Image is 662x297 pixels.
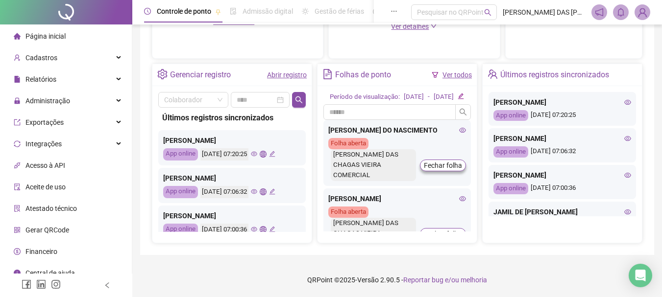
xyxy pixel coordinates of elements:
[493,146,631,158] div: [DATE] 07:06:32
[420,228,466,240] button: Fechar folha
[25,75,56,83] span: Relatórios
[243,7,293,15] span: Admissão digital
[25,54,57,62] span: Cadastros
[391,8,397,15] span: ellipsis
[269,151,275,157] span: edit
[25,183,66,191] span: Aceite de uso
[251,151,257,157] span: eye
[315,7,364,15] span: Gestão de férias
[25,97,70,105] span: Administração
[14,183,21,190] span: audit
[163,135,301,146] div: [PERSON_NAME]
[404,92,424,102] div: [DATE]
[595,8,604,17] span: notification
[493,183,631,194] div: [DATE] 07:00:36
[251,188,257,195] span: eye
[144,8,151,15] span: clock-circle
[432,71,439,78] span: filter
[403,276,487,284] span: Reportar bug e/ou melhoria
[424,228,462,239] span: Fechar folha
[269,188,275,195] span: edit
[493,110,631,121] div: [DATE] 07:20:25
[200,148,248,160] div: [DATE] 07:20:25
[14,54,21,61] span: user-add
[14,226,21,233] span: qrcode
[624,135,631,142] span: eye
[260,188,266,195] span: global
[163,210,301,221] div: [PERSON_NAME]
[430,23,437,29] span: down
[200,186,248,198] div: [DATE] 07:06:32
[260,151,266,157] span: global
[163,186,198,198] div: App online
[25,32,66,40] span: Página inicial
[458,93,464,99] span: edit
[132,263,662,297] footer: QRPoint © 2025 - 2.90.5 -
[493,183,528,194] div: App online
[330,92,400,102] div: Período de visualização:
[163,148,198,160] div: App online
[25,161,65,169] span: Acesso à API
[14,75,21,82] span: file
[267,71,307,79] a: Abrir registro
[624,208,631,215] span: eye
[25,205,77,212] span: Atestado técnico
[459,127,466,134] span: eye
[629,264,652,287] div: Open Intercom Messenger
[391,23,429,30] span: Ver detalhes
[260,226,266,232] span: global
[157,7,211,15] span: Controle de ponto
[493,97,631,108] div: [PERSON_NAME]
[503,7,586,18] span: [PERSON_NAME] DAS [PERSON_NAME] COMERCIAL
[162,112,302,124] div: Últimos registros sincronizados
[215,9,221,15] span: pushpin
[493,170,631,181] div: [PERSON_NAME]
[200,224,248,236] div: [DATE] 07:00:36
[635,5,650,20] img: 88193
[25,118,64,126] span: Exportações
[269,226,275,232] span: edit
[163,173,301,183] div: [PERSON_NAME]
[328,138,368,149] div: Folha aberta
[420,160,466,171] button: Fechar folha
[36,279,46,289] span: linkedin
[163,224,198,236] div: App online
[328,125,466,136] div: [PERSON_NAME] DO NASCIMENTO
[51,279,61,289] span: instagram
[14,32,21,39] span: home
[331,149,416,181] div: [PERSON_NAME] DAS CHAGAS VIEIRA COMERCIAL
[459,108,467,116] span: search
[14,205,21,211] span: solution
[25,140,62,148] span: Integrações
[328,206,368,218] div: Folha aberta
[213,18,262,25] span: Novo convite
[14,118,21,125] span: export
[25,248,57,255] span: Financeiro
[302,8,309,15] span: sun
[14,97,21,104] span: lock
[493,206,631,217] div: JAMIL DE [PERSON_NAME]
[104,282,111,289] span: left
[493,146,528,158] div: App online
[14,140,21,147] span: sync
[424,160,462,171] span: Fechar folha
[25,269,75,277] span: Central de ajuda
[493,133,631,144] div: [PERSON_NAME]
[624,172,631,179] span: eye
[484,9,491,16] span: search
[391,23,437,30] a: Ver detalhes down
[14,269,21,276] span: info-circle
[500,67,609,83] div: Últimos registros sincronizados
[322,69,333,79] span: file-text
[295,96,303,104] span: search
[493,110,528,121] div: App online
[357,276,379,284] span: Versão
[434,92,454,102] div: [DATE]
[442,71,472,79] a: Ver todos
[488,69,498,79] span: team
[230,8,237,15] span: file-done
[157,69,168,79] span: setting
[428,92,430,102] div: -
[22,279,31,289] span: facebook
[14,248,21,254] span: dollar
